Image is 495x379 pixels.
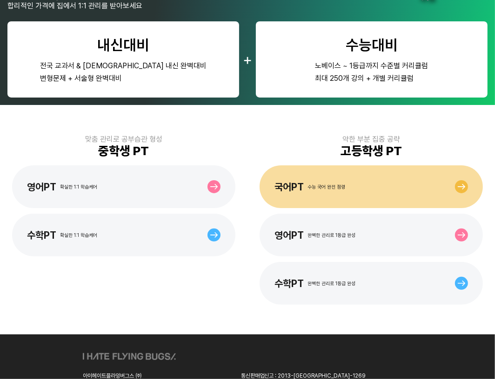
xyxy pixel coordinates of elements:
div: 전국 교과서 & [DEMOGRAPHIC_DATA] 내신 완벽대비 [40,61,207,70]
div: 확실한 1:1 학습케어 [60,184,97,190]
div: 확실한 1:1 학습케어 [60,232,97,238]
div: + [243,51,252,68]
div: 고등학생 PT [341,144,402,158]
div: 중학생 PT [99,144,149,158]
div: 국어PT [274,181,304,193]
div: 완벽한 관리로 1등급 완성 [308,281,355,287]
div: 변형문제 + 서술형 완벽대비 [40,74,207,83]
div: 맞춤 관리로 공부습관 형성 [85,135,162,144]
div: 아이헤이트플라잉버그스 ㈜ [83,372,234,379]
div: 약한 부분 집중 공략 [342,135,400,144]
div: 노베이스 ~ 1등급까지 수준별 커리큘럼 [315,61,428,70]
div: 수능 국어 완전 점령 [308,184,345,190]
div: 통신판매업신고 : 2013-[GEOGRAPHIC_DATA]-1269 [241,372,412,379]
div: 수학PT [27,229,56,241]
img: ihateflyingbugs [83,353,176,360]
div: 최대 250개 강의 + 개별 커리큘럼 [315,74,428,83]
div: 수능대비 [346,36,398,54]
div: 수학PT [274,278,304,289]
div: 영어PT [274,229,304,241]
div: 내신대비 [97,36,149,54]
div: 합리적인 가격에 집에서 1:1 관리를 받아보세요 [7,1,149,10]
div: 영어PT [27,181,56,193]
div: 완벽한 관리로 1등급 완성 [308,232,355,238]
